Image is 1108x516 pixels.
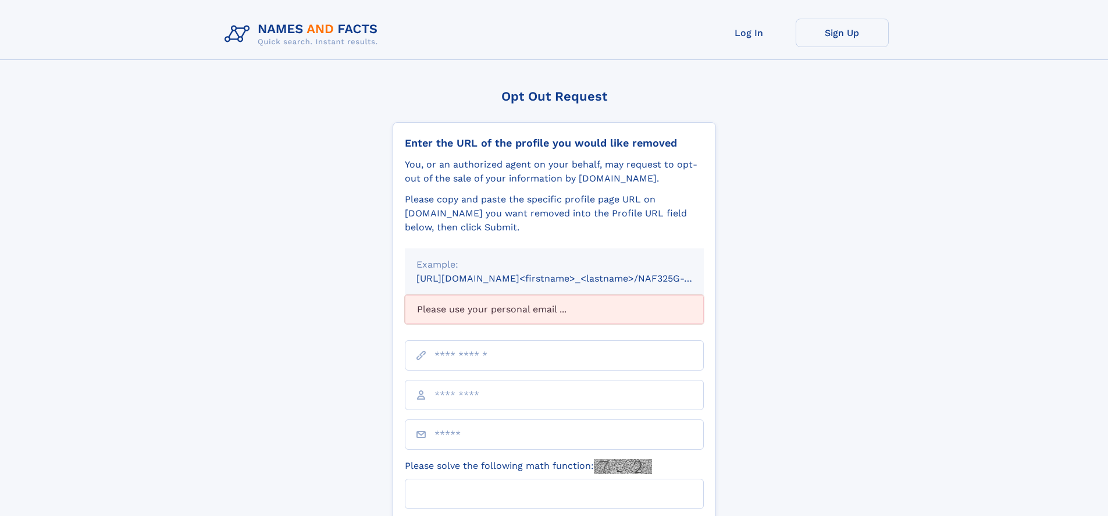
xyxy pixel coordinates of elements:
div: Enter the URL of the profile you would like removed [405,137,704,150]
label: Please solve the following math function: [405,459,652,474]
small: [URL][DOMAIN_NAME]<firstname>_<lastname>/NAF325G-xxxxxxxx [416,273,726,284]
div: You, or an authorized agent on your behalf, may request to opt-out of the sale of your informatio... [405,158,704,186]
div: Please copy and paste the specific profile page URL on [DOMAIN_NAME] you want removed into the Pr... [405,193,704,234]
a: Log In [703,19,796,47]
div: Please use your personal email ... [405,295,704,324]
a: Sign Up [796,19,889,47]
div: Example: [416,258,692,272]
div: Opt Out Request [393,89,716,104]
img: Logo Names and Facts [220,19,387,50]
